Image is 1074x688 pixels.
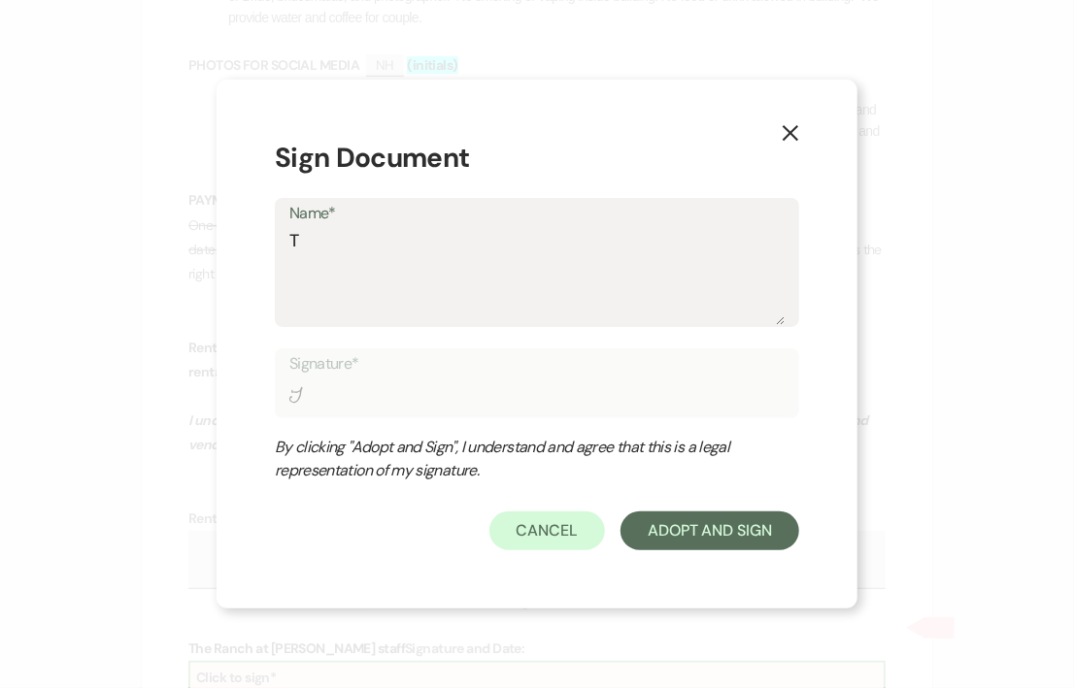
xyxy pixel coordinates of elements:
[289,350,785,378] label: Signature*
[289,228,785,325] textarea: T
[275,138,799,179] h1: Sign Document
[621,511,799,550] button: Adopt And Sign
[275,436,760,482] div: By clicking "Adopt and Sign", I understand and agree that this is a legal representation of my si...
[489,511,606,550] button: Cancel
[289,200,785,228] label: Name*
